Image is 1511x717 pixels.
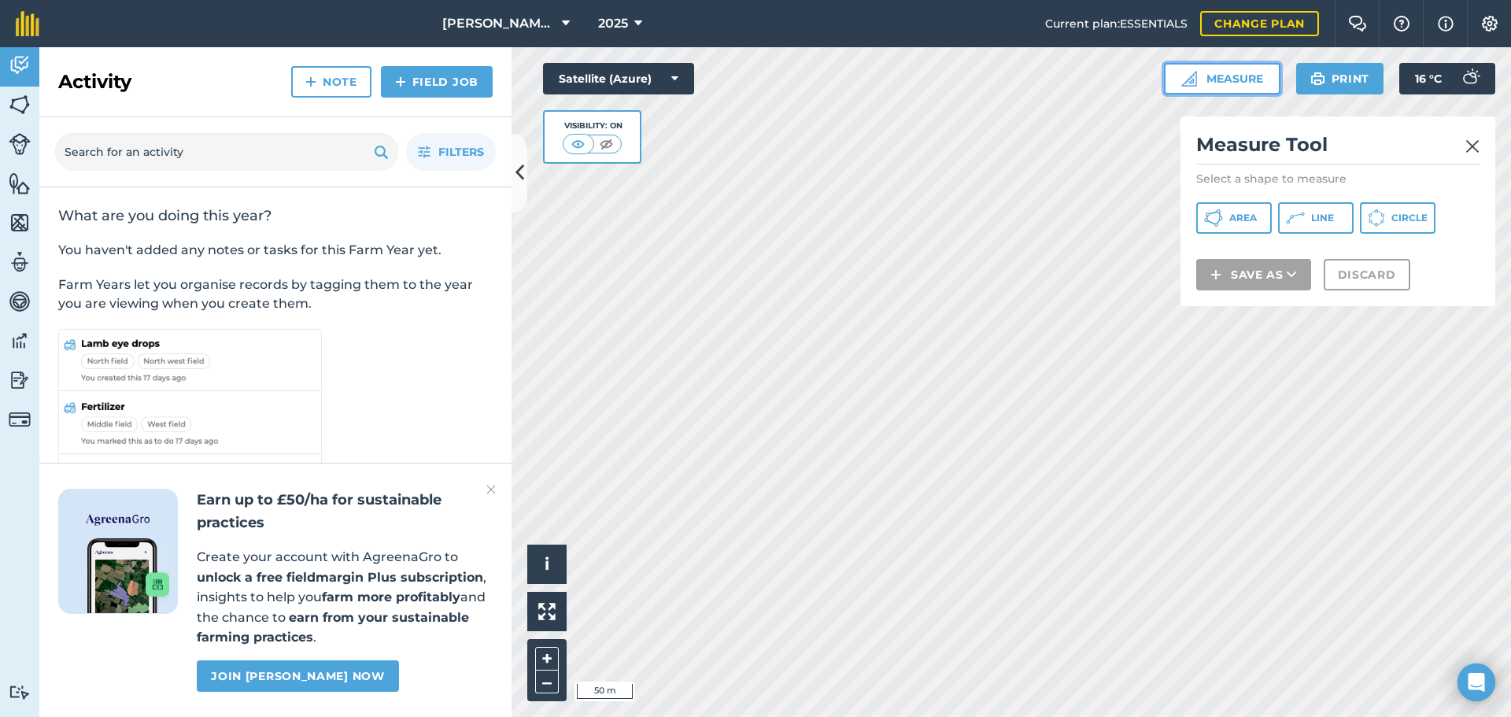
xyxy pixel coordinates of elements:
img: svg+xml;base64,PHN2ZyB4bWxucz0iaHR0cDovL3d3dy53My5vcmcvMjAwMC9zdmciIHdpZHRoPSI1NiIgaGVpZ2h0PSI2MC... [9,93,31,116]
button: Measure [1164,63,1280,94]
p: Create your account with AgreenaGro to , insights to help you and the chance to . [197,547,493,648]
p: Select a shape to measure [1196,171,1480,187]
img: svg+xml;base64,PHN2ZyB4bWxucz0iaHR0cDovL3d3dy53My5vcmcvMjAwMC9zdmciIHdpZHRoPSIxOSIgaGVpZ2h0PSIyNC... [1310,69,1325,88]
button: + [535,647,559,671]
img: svg+xml;base64,PHN2ZyB4bWxucz0iaHR0cDovL3d3dy53My5vcmcvMjAwMC9zdmciIHdpZHRoPSIxOSIgaGVpZ2h0PSIyNC... [374,142,389,161]
strong: farm more profitably [322,589,460,604]
img: svg+xml;base64,PHN2ZyB4bWxucz0iaHR0cDovL3d3dy53My5vcmcvMjAwMC9zdmciIHdpZHRoPSIyMiIgaGVpZ2h0PSIzMC... [486,480,496,499]
button: – [535,671,559,693]
span: Line [1311,212,1334,224]
input: Search for an activity [55,133,398,171]
h2: Earn up to £50/ha for sustainable practices [197,489,493,534]
span: Filters [438,143,484,161]
img: svg+xml;base64,PD94bWwgdmVyc2lvbj0iMS4wIiBlbmNvZGluZz0idXRmLTgiPz4KPCEtLSBHZW5lcmF0b3I6IEFkb2JlIE... [9,54,31,77]
img: svg+xml;base64,PD94bWwgdmVyc2lvbj0iMS4wIiBlbmNvZGluZz0idXRmLTgiPz4KPCEtLSBHZW5lcmF0b3I6IEFkb2JlIE... [9,408,31,431]
div: Open Intercom Messenger [1457,663,1495,701]
button: Print [1296,63,1384,94]
span: 16 ° C [1415,63,1442,94]
img: A question mark icon [1392,16,1411,31]
p: Farm Years let you organise records by tagging them to the year you are viewing when you create t... [58,275,493,313]
button: Discard [1324,259,1410,290]
button: 16 °C [1399,63,1495,94]
img: Four arrows, one pointing top left, one top right, one bottom right and the last bottom left [538,603,556,620]
img: svg+xml;base64,PHN2ZyB4bWxucz0iaHR0cDovL3d3dy53My5vcmcvMjAwMC9zdmciIHdpZHRoPSI1MCIgaGVpZ2h0PSI0MC... [568,136,588,152]
button: Area [1196,202,1272,234]
img: fieldmargin Logo [16,11,39,36]
img: svg+xml;base64,PHN2ZyB4bWxucz0iaHR0cDovL3d3dy53My5vcmcvMjAwMC9zdmciIHdpZHRoPSIxNCIgaGVpZ2h0PSIyNC... [1210,265,1221,284]
img: svg+xml;base64,PD94bWwgdmVyc2lvbj0iMS4wIiBlbmNvZGluZz0idXRmLTgiPz4KPCEtLSBHZW5lcmF0b3I6IEFkb2JlIE... [1454,63,1486,94]
img: svg+xml;base64,PD94bWwgdmVyc2lvbj0iMS4wIiBlbmNvZGluZz0idXRmLTgiPz4KPCEtLSBHZW5lcmF0b3I6IEFkb2JlIE... [9,290,31,313]
h2: Measure Tool [1196,132,1480,164]
p: You haven't added any notes or tasks for this Farm Year yet. [58,241,493,260]
div: Visibility: On [563,120,623,132]
h2: Activity [58,69,131,94]
img: svg+xml;base64,PHN2ZyB4bWxucz0iaHR0cDovL3d3dy53My5vcmcvMjAwMC9zdmciIHdpZHRoPSI1NiIgaGVpZ2h0PSI2MC... [9,211,31,235]
strong: unlock a free fieldmargin Plus subscription [197,570,483,585]
img: svg+xml;base64,PD94bWwgdmVyc2lvbj0iMS4wIiBlbmNvZGluZz0idXRmLTgiPz4KPCEtLSBHZW5lcmF0b3I6IEFkb2JlIE... [9,685,31,700]
img: svg+xml;base64,PD94bWwgdmVyc2lvbj0iMS4wIiBlbmNvZGluZz0idXRmLTgiPz4KPCEtLSBHZW5lcmF0b3I6IEFkb2JlIE... [9,133,31,155]
img: svg+xml;base64,PHN2ZyB4bWxucz0iaHR0cDovL3d3dy53My5vcmcvMjAwMC9zdmciIHdpZHRoPSI1NiIgaGVpZ2h0PSI2MC... [9,172,31,195]
button: Filters [406,133,496,171]
h2: What are you doing this year? [58,206,493,225]
button: Line [1278,202,1354,234]
img: svg+xml;base64,PD94bWwgdmVyc2lvbj0iMS4wIiBlbmNvZGluZz0idXRmLTgiPz4KPCEtLSBHZW5lcmF0b3I6IEFkb2JlIE... [9,368,31,392]
img: Two speech bubbles overlapping with the left bubble in the forefront [1348,16,1367,31]
span: Area [1229,212,1257,224]
img: Screenshot of the Gro app [87,538,169,613]
img: svg+xml;base64,PHN2ZyB4bWxucz0iaHR0cDovL3d3dy53My5vcmcvMjAwMC9zdmciIHdpZHRoPSIxNyIgaGVpZ2h0PSIxNy... [1438,14,1454,33]
span: Circle [1391,212,1428,224]
img: svg+xml;base64,PHN2ZyB4bWxucz0iaHR0cDovL3d3dy53My5vcmcvMjAwMC9zdmciIHdpZHRoPSIxNCIgaGVpZ2h0PSIyNC... [395,72,406,91]
a: Change plan [1200,11,1319,36]
a: Note [291,66,371,98]
img: svg+xml;base64,PHN2ZyB4bWxucz0iaHR0cDovL3d3dy53My5vcmcvMjAwMC9zdmciIHdpZHRoPSIyMiIgaGVpZ2h0PSIzMC... [1465,137,1480,156]
span: Current plan : ESSENTIALS [1045,15,1188,32]
a: Field Job [381,66,493,98]
img: svg+xml;base64,PHN2ZyB4bWxucz0iaHR0cDovL3d3dy53My5vcmcvMjAwMC9zdmciIHdpZHRoPSI1MCIgaGVpZ2h0PSI0MC... [597,136,616,152]
img: svg+xml;base64,PD94bWwgdmVyc2lvbj0iMS4wIiBlbmNvZGluZz0idXRmLTgiPz4KPCEtLSBHZW5lcmF0b3I6IEFkb2JlIE... [9,250,31,274]
button: i [527,545,567,584]
img: A cog icon [1480,16,1499,31]
span: [PERSON_NAME] Brookland Ltd [442,14,556,33]
span: 2025 [598,14,628,33]
button: Satellite (Azure) [543,63,694,94]
img: svg+xml;base64,PHN2ZyB4bWxucz0iaHR0cDovL3d3dy53My5vcmcvMjAwMC9zdmciIHdpZHRoPSIxNCIgaGVpZ2h0PSIyNC... [305,72,316,91]
strong: earn from your sustainable farming practices [197,610,469,645]
a: Join [PERSON_NAME] now [197,660,398,692]
button: Circle [1360,202,1435,234]
button: Save as [1196,259,1311,290]
span: i [545,554,549,574]
img: svg+xml;base64,PD94bWwgdmVyc2lvbj0iMS4wIiBlbmNvZGluZz0idXRmLTgiPz4KPCEtLSBHZW5lcmF0b3I6IEFkb2JlIE... [9,329,31,353]
img: Ruler icon [1181,71,1197,87]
